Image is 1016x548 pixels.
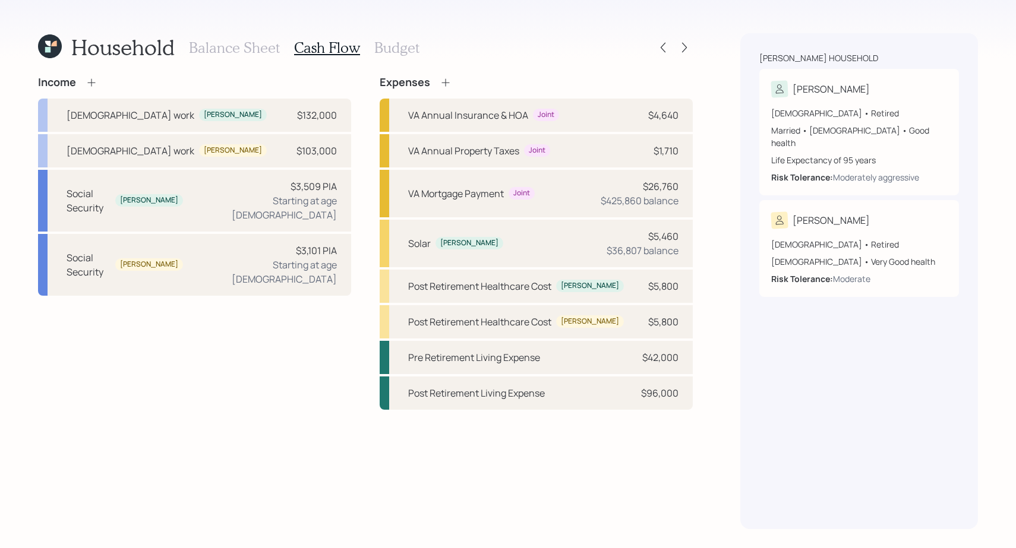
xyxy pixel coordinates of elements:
[513,188,530,198] div: Joint
[294,39,360,56] h3: Cash Flow
[374,39,419,56] h3: Budget
[642,350,679,365] div: $42,000
[771,172,833,183] b: Risk Tolerance:
[408,350,540,365] div: Pre Retirement Living Expense
[408,108,528,122] div: VA Annual Insurance & HOA
[771,238,947,251] div: [DEMOGRAPHIC_DATA] • Retired
[193,194,337,222] div: Starting at age [DEMOGRAPHIC_DATA]
[654,144,679,158] div: $1,710
[529,145,545,156] div: Joint
[641,386,679,400] div: $96,000
[793,82,870,96] div: [PERSON_NAME]
[771,273,833,284] b: Risk Tolerance:
[120,259,178,270] div: [PERSON_NAME]
[408,386,545,400] div: Post Retirement Living Expense
[380,76,430,89] h4: Expenses
[561,281,619,291] div: [PERSON_NAME]
[561,316,619,327] div: [PERSON_NAME]
[643,179,679,194] div: $26,760
[833,273,870,285] div: Moderate
[297,108,337,122] div: $132,000
[538,110,554,120] div: Joint
[67,108,194,122] div: [DEMOGRAPHIC_DATA] work
[296,144,337,158] div: $103,000
[759,52,878,64] div: [PERSON_NAME] household
[648,229,679,243] div: $5,460
[607,243,679,258] div: $36,807 balance
[771,255,947,268] div: [DEMOGRAPHIC_DATA] • Very Good health
[67,186,111,215] div: Social Security
[771,154,947,166] div: Life Expectancy of 95 years
[408,144,519,158] div: VA Annual Property Taxes
[204,145,262,156] div: [PERSON_NAME]
[408,186,504,201] div: VA Mortgage Payment
[204,110,262,120] div: [PERSON_NAME]
[648,108,679,122] div: $4,640
[71,34,175,60] h1: Household
[193,258,337,286] div: Starting at age [DEMOGRAPHIC_DATA]
[38,76,76,89] h4: Income
[291,179,337,194] div: $3,509 PIA
[296,243,337,258] div: $3,101 PIA
[408,279,551,293] div: Post Retirement Healthcare Cost
[67,251,111,279] div: Social Security
[833,171,919,183] div: Moderately aggressive
[408,236,431,251] div: Solar
[189,39,280,56] h3: Balance Sheet
[120,195,178,205] div: [PERSON_NAME]
[67,144,194,158] div: [DEMOGRAPHIC_DATA] work
[771,107,947,119] div: [DEMOGRAPHIC_DATA] • Retired
[440,238,498,248] div: [PERSON_NAME]
[601,194,679,208] div: $425,860 balance
[771,124,947,149] div: Married • [DEMOGRAPHIC_DATA] • Good health
[648,279,679,293] div: $5,800
[408,315,551,329] div: Post Retirement Healthcare Cost
[793,213,870,227] div: [PERSON_NAME]
[648,315,679,329] div: $5,800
